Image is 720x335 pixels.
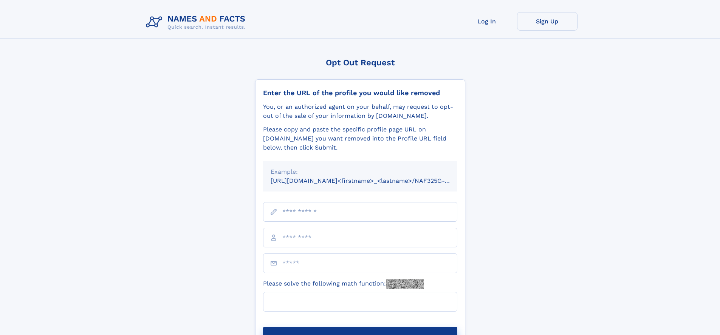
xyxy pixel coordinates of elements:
[263,279,424,289] label: Please solve the following math function:
[143,12,252,32] img: Logo Names and Facts
[263,89,457,97] div: Enter the URL of the profile you would like removed
[271,177,472,184] small: [URL][DOMAIN_NAME]<firstname>_<lastname>/NAF325G-xxxxxxxx
[271,167,450,176] div: Example:
[263,102,457,120] div: You, or an authorized agent on your behalf, may request to opt-out of the sale of your informatio...
[457,12,517,31] a: Log In
[517,12,578,31] a: Sign Up
[263,125,457,152] div: Please copy and paste the specific profile page URL on [DOMAIN_NAME] you want removed into the Pr...
[255,58,465,67] div: Opt Out Request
